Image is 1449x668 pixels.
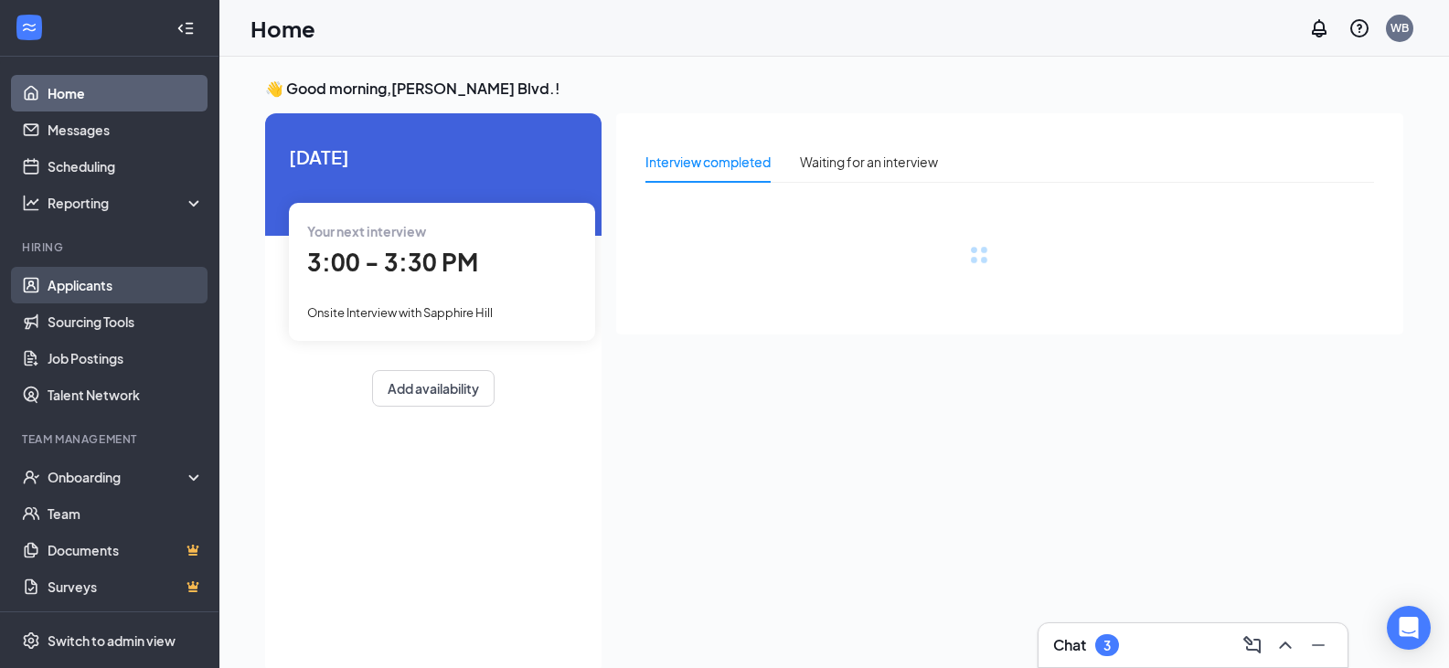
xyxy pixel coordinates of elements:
[372,370,495,407] button: Add availability
[307,305,493,320] span: Onsite Interview with Sapphire Hill
[48,532,204,568] a: DocumentsCrown
[1103,638,1111,653] div: 3
[22,239,200,255] div: Hiring
[250,13,315,44] h1: Home
[1304,631,1333,660] button: Minimize
[48,111,204,148] a: Messages
[645,152,771,172] div: Interview completed
[48,340,204,376] a: Job Postings
[48,75,204,111] a: Home
[48,376,204,413] a: Talent Network
[265,79,1403,99] h3: 👋 Good morning, [PERSON_NAME] Blvd. !
[800,152,938,172] div: Waiting for an interview
[1387,606,1431,650] div: Open Intercom Messenger
[1241,634,1263,656] svg: ComposeMessage
[48,267,204,303] a: Applicants
[22,194,40,212] svg: Analysis
[1274,634,1296,656] svg: ChevronUp
[48,568,204,605] a: SurveysCrown
[1271,631,1300,660] button: ChevronUp
[48,148,204,185] a: Scheduling
[1348,17,1370,39] svg: QuestionInfo
[22,631,40,650] svg: Settings
[22,468,40,486] svg: UserCheck
[307,247,478,277] span: 3:00 - 3:30 PM
[1053,635,1086,655] h3: Chat
[176,19,195,37] svg: Collapse
[48,303,204,340] a: Sourcing Tools
[20,18,38,37] svg: WorkstreamLogo
[48,468,188,486] div: Onboarding
[1390,20,1409,36] div: WB
[22,431,200,447] div: Team Management
[1308,17,1330,39] svg: Notifications
[1238,631,1267,660] button: ComposeMessage
[1307,634,1329,656] svg: Minimize
[48,194,205,212] div: Reporting
[48,631,176,650] div: Switch to admin view
[48,495,204,532] a: Team
[289,143,578,171] span: [DATE]
[307,223,426,239] span: Your next interview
